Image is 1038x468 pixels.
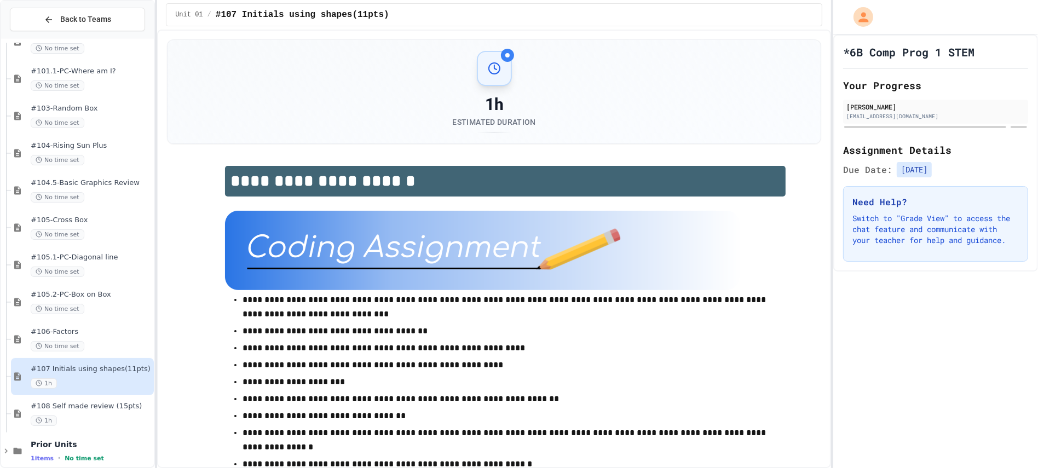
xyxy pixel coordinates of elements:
span: [DATE] [897,162,932,177]
span: #103-Random Box [31,104,152,113]
span: Back to Teams [60,14,111,25]
span: No time set [31,304,84,314]
span: #104-Rising Sun Plus [31,141,152,151]
h2: Your Progress [843,78,1028,93]
span: #106-Factors [31,327,152,337]
span: #108 Self made review (15pts) [31,402,152,411]
span: No time set [31,341,84,351]
h1: *6B Comp Prog 1 STEM [843,44,974,60]
div: 1h [453,95,536,114]
span: No time set [31,229,84,240]
span: No time set [31,43,84,54]
p: Switch to "Grade View" to access the chat feature and communicate with your teacher for help and ... [852,213,1019,246]
span: #107 Initials using shapes(11pts) [31,365,152,374]
span: Due Date: [843,163,892,176]
h2: Assignment Details [843,142,1028,158]
span: 1h [31,415,57,426]
span: Prior Units [31,440,152,449]
button: Back to Teams [10,8,145,31]
span: 1 items [31,455,54,462]
span: 1h [31,378,57,389]
span: No time set [65,455,104,462]
div: My Account [842,4,876,30]
span: #105.1-PC-Diagonal line [31,253,152,262]
div: [EMAIL_ADDRESS][DOMAIN_NAME] [846,112,1025,120]
span: #105.2-PC-Box on Box [31,290,152,299]
span: #107 Initials using shapes(11pts) [216,8,389,21]
span: No time set [31,118,84,128]
span: Unit 01 [175,10,203,19]
span: No time set [31,192,84,203]
div: Estimated Duration [453,117,536,128]
span: #104.5-Basic Graphics Review [31,178,152,188]
span: #101.1-PC-Where am I? [31,67,152,76]
span: • [58,454,60,463]
span: No time set [31,80,84,91]
h3: Need Help? [852,195,1019,209]
span: #105-Cross Box [31,216,152,225]
span: / [207,10,211,19]
span: No time set [31,267,84,277]
span: No time set [31,155,84,165]
div: [PERSON_NAME] [846,102,1025,112]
